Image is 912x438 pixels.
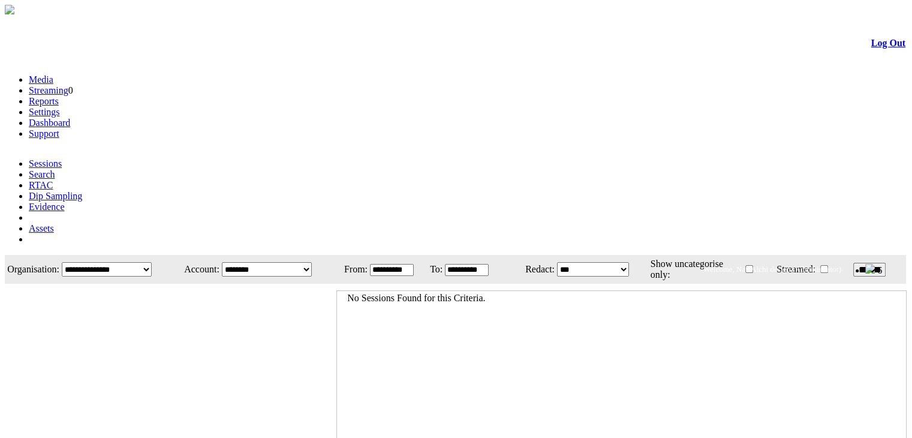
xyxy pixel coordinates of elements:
a: Support [29,128,59,139]
img: bell25.png [865,264,875,274]
a: Settings [29,107,60,117]
span: Show uncategorise only: [651,259,723,280]
td: Organisation: [6,256,60,283]
span: 0 [68,85,73,95]
td: To: [426,256,444,283]
span: Welcome, Nav Alchi design (Administrator) [703,265,841,274]
img: arrow-3.png [5,5,14,14]
a: Evidence [29,202,65,212]
a: Assets [29,223,54,233]
a: Media [29,74,53,85]
span: No Sessions Found for this Criteria. [347,293,485,303]
a: Reports [29,96,59,106]
a: Log Out [871,38,905,48]
a: Streaming [29,85,68,95]
td: Redact: [501,256,555,283]
a: Sessions [29,158,62,169]
a: RTAC [29,180,53,190]
a: Dip Sampling [29,191,82,201]
a: Dashboard [29,118,70,128]
td: From: [338,256,368,283]
a: Search [29,169,55,179]
td: Account: [175,256,220,283]
span: 6 [877,265,882,275]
